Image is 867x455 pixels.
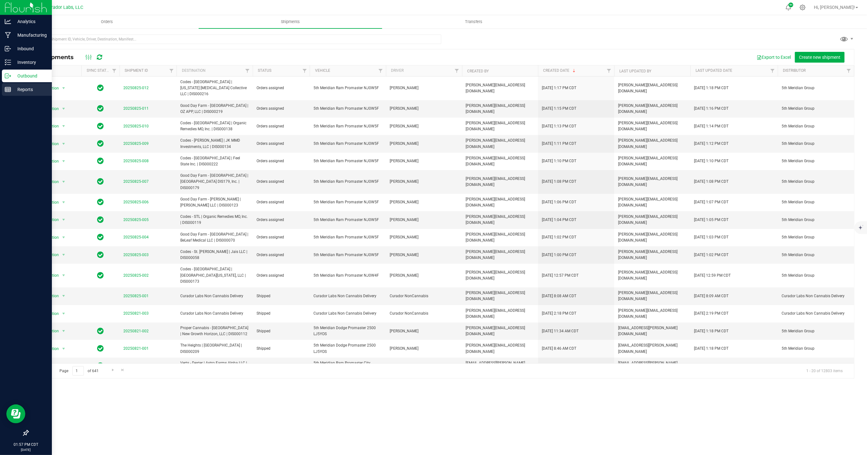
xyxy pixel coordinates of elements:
[5,18,11,25] inline-svg: Analytics
[11,72,49,80] p: Outbound
[257,234,306,240] span: Orders assigned
[313,360,382,372] span: 5th Meridian Ram Promaster City XH7V6R
[72,366,84,376] input: 1
[313,199,382,205] span: 5th Meridian Ram Promaster NJ0W5F
[313,293,382,299] span: Curador Labs Non Cannabis Delivery
[123,235,149,239] a: 20250825-004
[466,308,535,320] span: [PERSON_NAME][EMAIL_ADDRESS][DOMAIN_NAME]
[542,199,576,205] span: [DATE] 1:06 PM CDT
[313,273,382,279] span: 5th Meridian Ram Promaster NJ0W4F
[783,68,806,73] a: Distributor
[618,290,687,302] span: [PERSON_NAME][EMAIL_ADDRESS][DOMAIN_NAME]
[257,273,306,279] span: Orders assigned
[257,252,306,258] span: Orders assigned
[618,103,687,115] span: [PERSON_NAME][EMAIL_ADDRESS][DOMAIN_NAME]
[618,325,687,337] span: [EMAIL_ADDRESS][PERSON_NAME][DOMAIN_NAME]
[180,79,249,97] span: Codes - [GEOGRAPHIC_DATA] | [US_STATE] [MEDICAL_DATA] Collective LLC | DIS000216
[3,442,49,447] p: 01:57 PM CDT
[618,138,687,150] span: [PERSON_NAME][EMAIL_ADDRESS][DOMAIN_NAME]
[782,123,850,129] span: 5th Meridian Group
[59,327,67,335] span: select
[123,294,149,298] a: 20250825-001
[466,196,535,208] span: [PERSON_NAME][EMAIL_ADDRESS][DOMAIN_NAME]
[257,293,306,299] span: Shipped
[618,269,687,281] span: [PERSON_NAME][EMAIL_ADDRESS][DOMAIN_NAME]
[46,5,83,10] span: Curador Labs, LLC
[97,177,104,186] span: In Sync
[59,344,67,353] span: select
[844,65,854,76] a: Filter
[542,179,576,185] span: [DATE] 1:08 PM CDT
[59,271,67,280] span: select
[466,360,535,372] span: [EMAIL_ADDRESS][PERSON_NAME][DOMAIN_NAME]
[466,290,535,302] span: [PERSON_NAME][EMAIL_ADDRESS][DOMAIN_NAME]
[257,199,306,205] span: Orders assigned
[782,293,850,299] span: Curador Labs Non Cannabis Delivery
[782,346,850,352] span: 5th Meridian Group
[180,214,249,226] span: Codes - STL | Organic Remedies MO, Inc. | DIS000119
[97,122,104,131] span: In Sync
[542,234,576,240] span: [DATE] 1:02 PM CDT
[180,293,249,299] span: Curador Labs Non Cannabis Delivery
[542,346,576,352] span: [DATE] 8:46 AM CDT
[180,342,249,354] span: The Heights | [GEOGRAPHIC_DATA] | DIS000209
[180,196,249,208] span: Good Day Farm - [PERSON_NAME] | [PERSON_NAME] LLC | DIS000123
[618,360,687,372] span: [EMAIL_ADDRESS][PERSON_NAME][DOMAIN_NAME]
[618,308,687,320] span: [PERSON_NAME][EMAIL_ADDRESS][DOMAIN_NAME]
[257,311,306,317] span: Shipped
[618,231,687,243] span: [PERSON_NAME][EMAIL_ADDRESS][DOMAIN_NAME]
[390,346,458,352] span: [PERSON_NAME]
[257,179,306,185] span: Orders assigned
[59,84,67,93] span: select
[618,249,687,261] span: [PERSON_NAME][EMAIL_ADDRESS][DOMAIN_NAME]
[5,32,11,38] inline-svg: Manufacturing
[542,123,576,129] span: [DATE] 1:13 PM CDT
[543,68,577,73] a: Created Date
[782,85,850,91] span: 5th Meridian Group
[390,85,458,91] span: [PERSON_NAME]
[618,214,687,226] span: [PERSON_NAME][EMAIL_ADDRESS][DOMAIN_NAME]
[5,86,11,93] inline-svg: Reports
[272,19,308,25] span: Shipments
[542,217,576,223] span: [DATE] 1:04 PM CDT
[790,4,792,6] span: 9+
[59,215,67,224] span: select
[92,19,121,25] span: Orders
[604,65,614,76] a: Filter
[456,19,491,25] span: Transfers
[166,65,176,76] a: Filter
[11,18,49,25] p: Analytics
[390,311,458,317] span: Curador NonCannabis
[11,86,49,93] p: Reports
[390,217,458,223] span: [PERSON_NAME]
[180,155,249,167] span: Codes - [GEOGRAPHIC_DATA] | Feel State Inc. | DIS000222
[123,124,149,128] a: 20250825-010
[542,273,579,279] span: [DATE] 12:57 PM CDT
[466,231,535,243] span: [PERSON_NAME][EMAIL_ADDRESS][DOMAIN_NAME]
[694,293,729,299] span: [DATE] 8:09 AM CDT
[97,250,104,259] span: In Sync
[390,141,458,147] span: [PERSON_NAME]
[386,65,462,77] th: Driver
[313,217,382,223] span: 5th Meridian Ram Promaster NJ0W5F
[97,104,104,113] span: In Sync
[97,327,104,335] span: In Sync
[59,309,67,318] span: select
[59,122,67,131] span: select
[33,54,80,61] span: All Shipments
[97,198,104,206] span: In Sync
[390,199,458,205] span: [PERSON_NAME]
[97,361,104,370] span: In Sync
[618,155,687,167] span: [PERSON_NAME][EMAIL_ADDRESS][DOMAIN_NAME]
[97,157,104,165] span: In Sync
[180,325,249,337] span: Proper Cannabis - [GEOGRAPHIC_DATA] | New Growth Horizon, LLC | DIS000112
[123,159,149,163] a: 20250825-008
[390,328,458,334] span: [PERSON_NAME]
[542,311,576,317] span: [DATE] 2:18 PM CDT
[59,233,67,242] span: select
[242,65,253,76] a: Filter
[59,104,67,113] span: select
[180,231,249,243] span: Good Day Farm - [GEOGRAPHIC_DATA] | BeLeaf Medical LLC | DIS000070
[694,252,729,258] span: [DATE] 1:02 PM CDT
[390,106,458,112] span: [PERSON_NAME]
